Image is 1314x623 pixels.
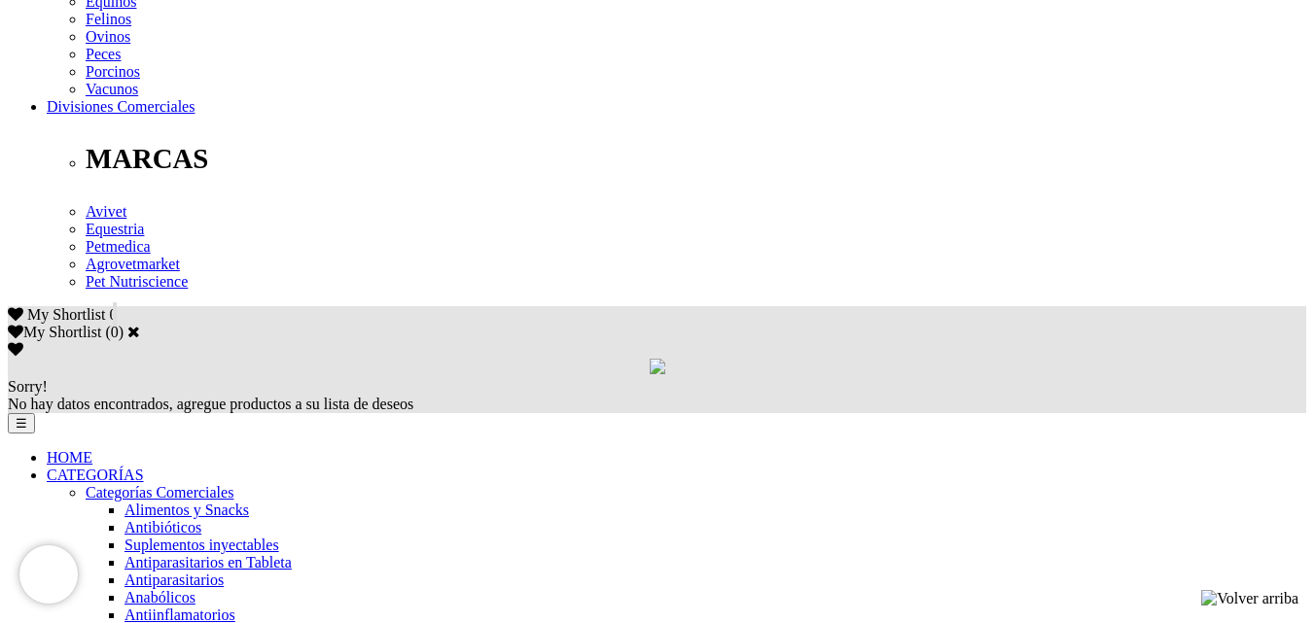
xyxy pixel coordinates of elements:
a: Peces [86,46,121,62]
a: Categorías Comerciales [86,484,233,501]
a: HOME [47,449,92,466]
a: Antiparasitarios [124,571,224,588]
label: My Shortlist [8,324,101,340]
a: Equestria [86,221,144,237]
span: ( ) [105,324,124,340]
a: Alimentos y Snacks [124,502,249,518]
iframe: Brevo live chat [19,545,78,604]
p: MARCAS [86,143,1306,175]
a: Felinos [86,11,131,27]
span: Sorry! [8,378,48,395]
a: Porcinos [86,63,140,80]
a: Petmedica [86,238,151,255]
a: Antiparasitarios en Tableta [124,554,292,571]
a: Pet Nutriscience [86,273,188,290]
span: 0 [109,306,117,323]
a: Ovinos [86,28,130,45]
a: Antibióticos [124,519,201,536]
img: loading.gif [650,359,665,374]
a: CATEGORÍAS [47,467,144,483]
a: Suplementos inyectables [124,536,279,553]
a: Antiinflamatorios [124,606,235,623]
a: Cerrar [127,324,140,339]
img: Volver arriba [1201,590,1298,607]
button: ☰ [8,413,35,433]
a: Vacunos [86,81,138,97]
span: My Shortlist [27,306,105,323]
a: Divisiones Comerciales [47,98,195,115]
a: Agrovetmarket [86,256,180,272]
label: 0 [111,324,119,340]
a: Anabólicos [124,589,195,606]
div: No hay datos encontrados, agregue productos a su lista de deseos [8,378,1306,413]
a: Avivet [86,203,126,220]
